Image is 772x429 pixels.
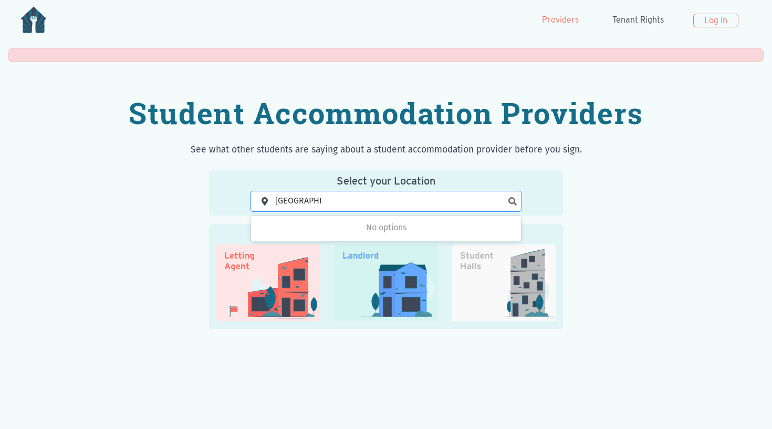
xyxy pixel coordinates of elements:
[538,9,583,30] a: Providers
[334,244,438,321] img: Landlord
[103,96,670,131] h2: Student Accommodation Providers
[21,7,46,33] img: Home
[452,244,556,321] img: Student Halls
[213,175,559,187] h5: Select your Location
[216,244,320,321] img: Letting Agent
[209,228,563,241] h5: Show me
[103,144,670,157] p: See what other students are saying about a student accommodation provider before you sign.
[693,14,738,27] a: Log in
[251,218,521,239] div: No options
[608,9,668,30] a: Tenant Rights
